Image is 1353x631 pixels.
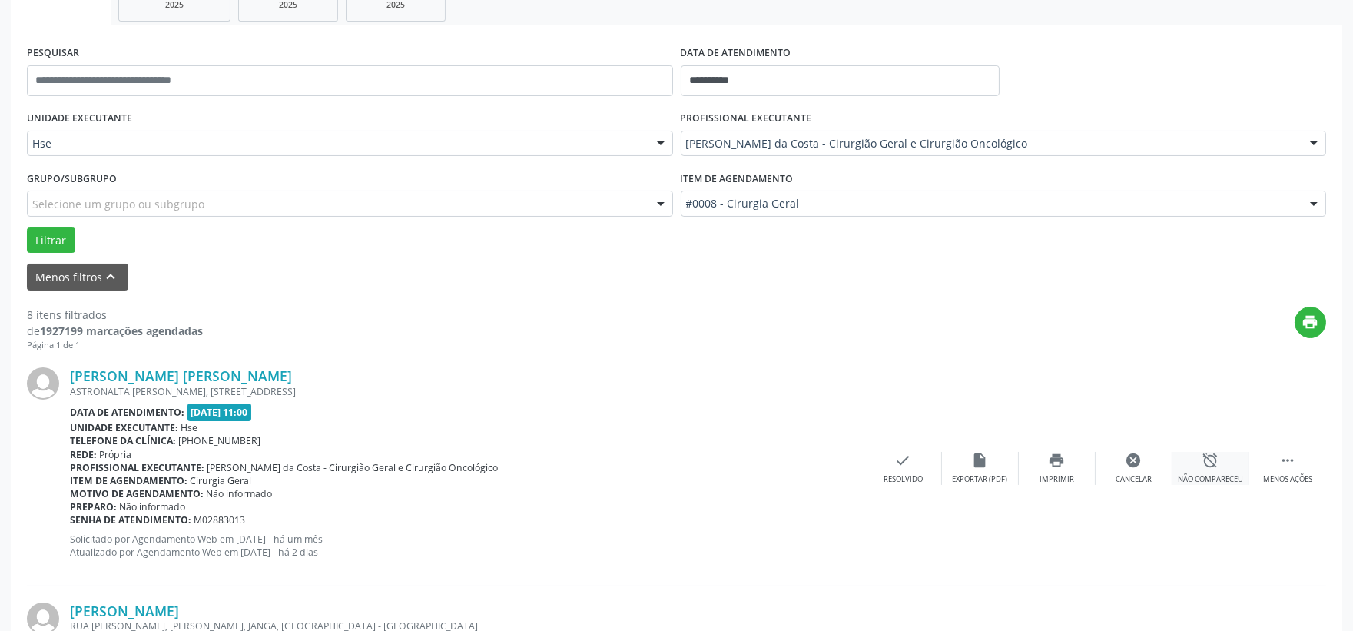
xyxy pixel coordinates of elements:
[681,167,794,191] label: Item de agendamento
[207,461,499,474] span: [PERSON_NAME] da Costa - Cirurgião Geral e Cirurgião Oncológico
[884,474,923,485] div: Resolvido
[70,421,178,434] b: Unidade executante:
[1178,474,1243,485] div: Não compareceu
[120,500,186,513] span: Não informado
[1279,452,1296,469] i: 
[179,434,261,447] span: [PHONE_NUMBER]
[70,385,865,398] div: ASTRONALTA [PERSON_NAME], [STREET_ADDRESS]
[1302,314,1319,330] i: print
[1295,307,1326,338] button: print
[1263,474,1312,485] div: Menos ações
[686,136,1295,151] span: [PERSON_NAME] da Costa - Cirurgião Geral e Cirurgião Oncológico
[70,487,204,500] b: Motivo de agendamento:
[70,513,191,526] b: Senha de atendimento:
[32,196,204,212] span: Selecione um grupo ou subgrupo
[70,461,204,474] b: Profissional executante:
[686,196,1295,211] span: #0008 - Cirurgia Geral
[1116,474,1152,485] div: Cancelar
[27,264,128,291] button: Menos filtroskeyboard_arrow_up
[40,324,203,338] strong: 1927199 marcações agendadas
[100,448,132,461] span: Própria
[70,434,176,447] b: Telefone da clínica:
[70,603,179,619] a: [PERSON_NAME]
[1040,474,1074,485] div: Imprimir
[27,42,79,65] label: PESQUISAR
[181,421,198,434] span: Hse
[32,136,642,151] span: Hse
[191,474,252,487] span: Cirurgia Geral
[681,42,791,65] label: DATA DE ATENDIMENTO
[194,513,246,526] span: M02883013
[27,307,203,323] div: 8 itens filtrados
[207,487,273,500] span: Não informado
[1202,452,1219,469] i: alarm_off
[70,500,117,513] b: Preparo:
[70,367,292,384] a: [PERSON_NAME] [PERSON_NAME]
[972,452,989,469] i: insert_drive_file
[681,107,812,131] label: PROFISSIONAL EXECUTANTE
[70,448,97,461] b: Rede:
[27,227,75,254] button: Filtrar
[187,404,252,421] span: [DATE] 11:00
[1126,452,1142,469] i: cancel
[70,406,184,419] b: Data de atendimento:
[103,268,120,285] i: keyboard_arrow_up
[27,107,132,131] label: UNIDADE EXECUTANTE
[953,474,1008,485] div: Exportar (PDF)
[70,474,187,487] b: Item de agendamento:
[1049,452,1066,469] i: print
[27,367,59,400] img: img
[27,323,203,339] div: de
[27,167,117,191] label: Grupo/Subgrupo
[27,339,203,352] div: Página 1 de 1
[895,452,912,469] i: check
[70,533,865,559] p: Solicitado por Agendamento Web em [DATE] - há um mês Atualizado por Agendamento Web em [DATE] - h...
